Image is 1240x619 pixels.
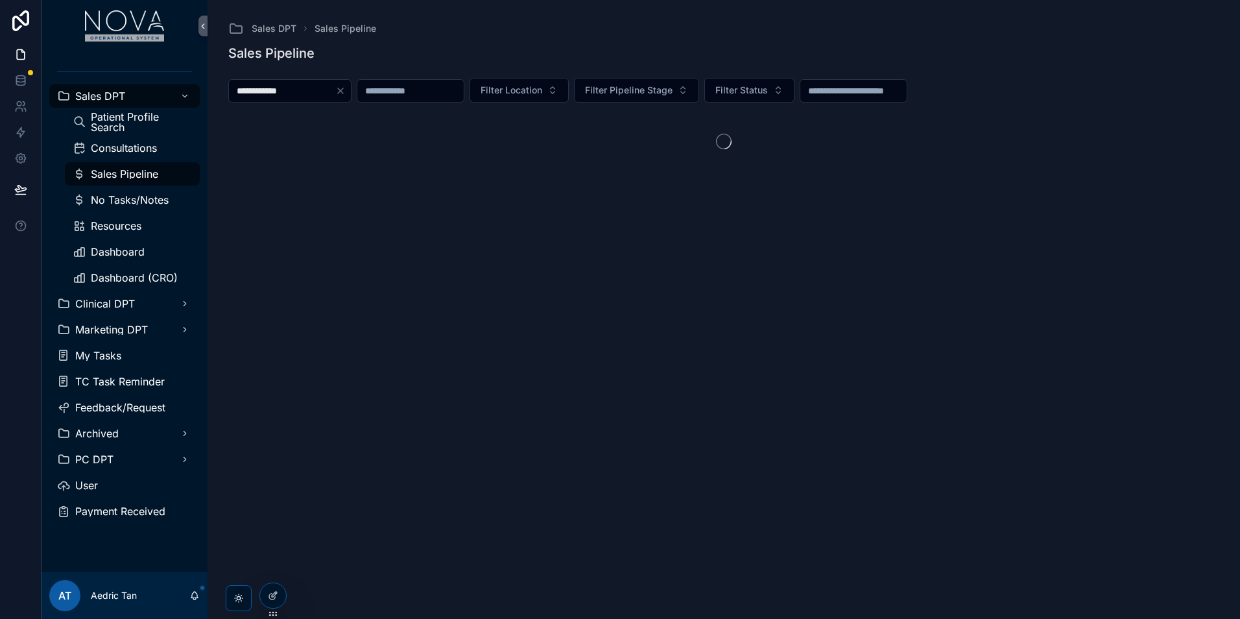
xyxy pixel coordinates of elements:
[335,86,351,96] button: Clear
[315,22,376,35] a: Sales Pipeline
[252,22,296,35] span: Sales DPT
[65,266,200,289] a: Dashboard (CRO)
[65,214,200,237] a: Resources
[481,84,542,97] span: Filter Location
[49,448,200,471] a: PC DPT
[75,454,113,465] span: PC DPT
[91,143,157,153] span: Consultations
[49,370,200,393] a: TC Task Reminder
[65,162,200,186] a: Sales Pipeline
[75,324,148,335] span: Marketing DPT
[75,91,125,101] span: Sales DPT
[228,21,296,36] a: Sales DPT
[75,298,135,309] span: Clinical DPT
[91,247,145,257] span: Dashboard
[704,78,794,103] button: Select Button
[228,44,315,62] h1: Sales Pipeline
[49,84,200,108] a: Sales DPT
[49,422,200,445] a: Archived
[75,428,119,439] span: Archived
[65,136,200,160] a: Consultations
[574,78,699,103] button: Select Button
[65,240,200,263] a: Dashboard
[85,10,165,42] img: App logo
[49,396,200,419] a: Feedback/Request
[91,589,137,602] p: Aedric Tan
[91,273,178,283] span: Dashboard (CRO)
[91,112,187,132] span: Patient Profile Search
[49,500,200,523] a: Payment Received
[58,588,71,603] span: AT
[75,376,165,387] span: TC Task Reminder
[75,506,165,516] span: Payment Received
[65,110,200,134] a: Patient Profile Search
[65,188,200,212] a: No Tasks/Notes
[42,52,208,540] div: scrollable content
[91,195,169,205] span: No Tasks/Notes
[49,344,200,367] a: My Tasks
[470,78,569,103] button: Select Button
[49,318,200,341] a: Marketing DPT
[49,292,200,315] a: Clinical DPT
[715,84,768,97] span: Filter Status
[91,169,158,179] span: Sales Pipeline
[75,480,98,491] span: User
[49,474,200,497] a: User
[91,221,141,231] span: Resources
[75,402,165,413] span: Feedback/Request
[75,350,121,361] span: My Tasks
[585,84,673,97] span: Filter Pipeline Stage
